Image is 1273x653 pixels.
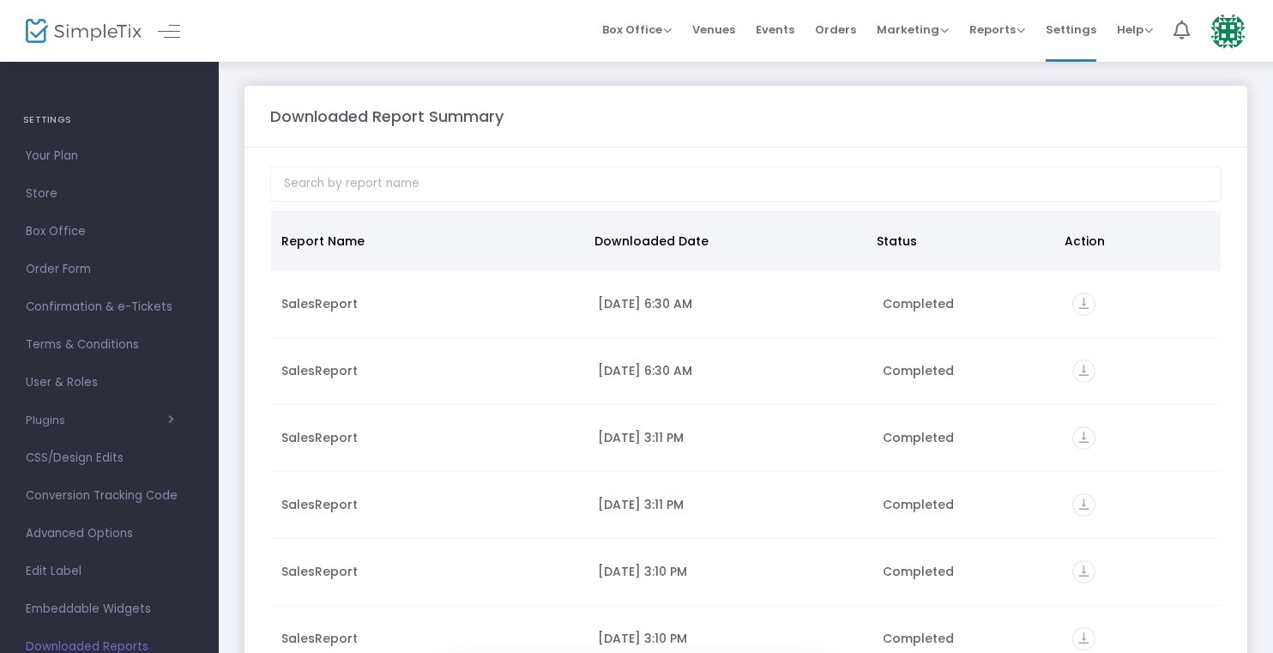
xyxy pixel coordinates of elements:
span: Edit Label [26,560,193,583]
div: Completed [883,563,1052,580]
span: Orders [815,8,856,51]
div: SalesReport [281,630,577,647]
m-panel-title: Downloaded Report Summary [270,105,504,128]
span: Venues [692,8,735,51]
span: Terms & Conditions [26,334,193,356]
div: 10/14/2025 6:30 AM [598,295,862,312]
i: vertical_align_bottom [1072,293,1095,316]
span: Embeddable Widgets [26,598,193,620]
div: Completed [883,295,1052,312]
span: Confirmation & e-Tickets [26,296,193,318]
div: Completed [883,630,1052,647]
span: CSS/Design Edits [26,447,193,469]
span: Order Form [26,258,193,281]
div: SalesReport [281,295,577,312]
div: https://go.SimpleTix.com/6k9s0 [1072,627,1210,650]
div: SalesReport [281,496,577,513]
div: https://go.SimpleTix.com/66rex [1072,360,1210,383]
span: Conversion Tracking Code [26,485,193,507]
a: vertical_align_bottom [1072,298,1095,315]
div: Completed [883,362,1052,379]
span: Your Plan [26,145,193,167]
i: vertical_align_bottom [1072,493,1095,517]
div: https://go.SimpleTix.com/wy2jq [1072,560,1210,583]
span: Events [756,8,794,51]
span: Box Office [26,221,193,243]
span: Store [26,183,193,205]
div: 10/13/2025 3:10 PM [598,563,862,580]
div: SalesReport [281,429,577,446]
div: https://go.SimpleTix.com/zj42n [1072,426,1210,450]
span: Advanced Options [26,523,193,545]
a: vertical_align_bottom [1072,365,1095,382]
a: vertical_align_bottom [1072,632,1095,650]
div: SalesReport [281,362,577,379]
div: SalesReport [281,563,577,580]
a: vertical_align_bottom [1072,499,1095,516]
div: https://go.SimpleTix.com/ylx53 [1072,293,1210,316]
th: Status [866,211,1054,271]
div: Completed [883,496,1052,513]
th: Action [1054,211,1211,271]
span: Help [1117,21,1153,38]
input: Search by report name [270,166,1222,202]
div: 10/14/2025 6:30 AM [598,362,862,379]
h4: SETTINGS [23,103,196,137]
i: vertical_align_bottom [1072,560,1095,583]
span: Reports [969,21,1025,38]
i: vertical_align_bottom [1072,627,1095,650]
th: Report Name [271,211,584,271]
a: vertical_align_bottom [1072,565,1095,583]
span: Marketing [877,21,949,38]
div: 10/13/2025 3:10 PM [598,630,862,647]
button: Plugins [26,414,174,427]
div: 10/13/2025 3:11 PM [598,496,862,513]
div: 10/13/2025 3:11 PM [598,429,862,446]
i: vertical_align_bottom [1072,360,1095,383]
i: vertical_align_bottom [1072,426,1095,450]
div: Completed [883,429,1052,446]
th: Downloaded Date [584,211,866,271]
span: User & Roles [26,372,193,394]
div: https://go.SimpleTix.com/7znse [1072,493,1210,517]
span: Box Office [602,21,672,38]
span: Settings [1046,8,1096,51]
a: vertical_align_bottom [1072,432,1095,449]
